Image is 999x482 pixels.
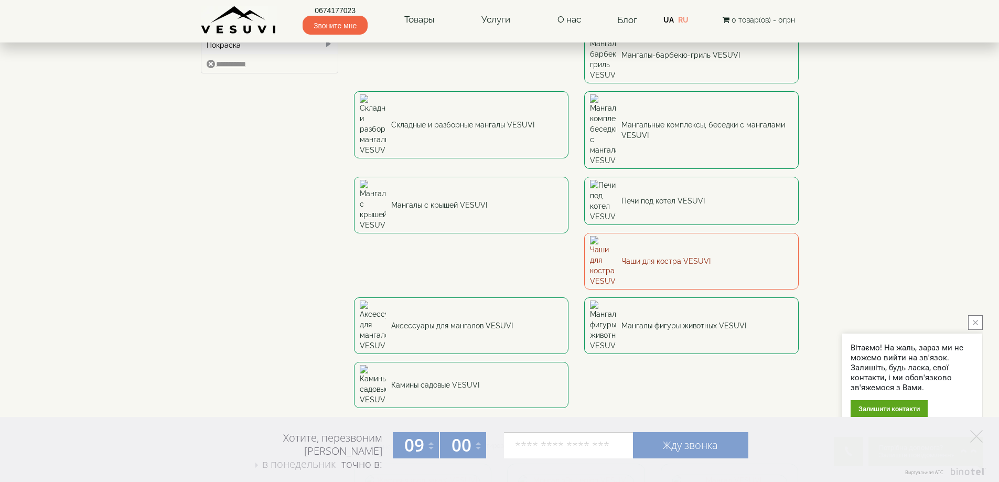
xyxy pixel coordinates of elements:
[391,322,513,330] font: Аксессуары для мангалов VESUVI
[584,233,799,290] a: Чаши для костра VESUVI Чаши для костра VESUVI
[719,14,798,26] button: 0 товар(ов) - 0грн
[404,14,435,25] font: Товары
[471,8,521,32] a: Услуги
[391,381,479,389] font: Камины садовые VESUVI
[889,468,986,482] a: Элемент управления
[590,30,616,80] img: Мангалы-барбекю-гриль VESUVI
[621,257,711,265] font: Чаши для костра VESUVI
[391,121,534,129] font: Складные и разборные мангалы VESUVI
[360,94,386,155] img: Складные и разборные мангалы VESUVI
[905,469,943,476] font: Виртуальная АТС
[354,297,568,354] a: Аксессуары для мангалов VESUVI Аксессуары для мангалов VESUVI
[315,6,356,15] font: 0674177023
[970,430,983,443] a: Элемент управления
[621,51,740,59] font: Мангалы-барбекю-гриль VESUVI
[341,457,382,471] font: точно в:
[678,16,689,24] a: RU
[584,297,799,354] a: Мангалы фигуры животных VESUVI Мангалы фигуры животных VESUVI
[590,94,616,166] img: Мангальные комплексы, беседки с мангалами VESUVI
[360,180,386,230] img: Мангалы с крышей VESUVI
[851,343,974,393] div: Вітаємо! На жаль, зараз ми не можемо вийти на зв'язок. Залишіть, будь ласка, свої контакти, і ми ...
[621,322,746,330] font: Мангалы фигуры животных VESUVI
[547,8,592,32] a: О нас
[590,236,616,286] img: Чаши для костра VESUVI
[314,22,357,30] font: Звоните мне
[360,365,386,405] img: Камины садовые VESUVI
[584,177,799,225] a: Печи под котел VESUVI Печи под котел VESUVI
[452,433,471,457] font: 00
[394,8,445,32] a: Товары
[354,177,568,233] a: Мангалы с крышей VESUVI Мангалы с крышей VESUVI
[391,201,487,209] font: Мангалы с крышей VESUVI
[557,14,581,25] font: О нас
[354,362,568,408] a: Камины садовые VESUVI Камины садовые VESUVI
[207,41,241,49] font: Покраска
[360,301,386,351] img: Аксессуары для мангалов VESUVI
[621,121,785,140] font: Мангальные комплексы, беседки с мангалами VESUVI
[584,27,799,83] a: Мангалы-барбекю-гриль VESUVI Мангалы-барбекю-гриль VESUVI
[732,16,795,24] font: 0 товар(ов) - 0грн
[851,400,928,417] div: Залишити контакти
[262,457,336,471] font: в понедельник
[617,15,637,25] a: Блог
[201,6,277,35] img: Завод VESUVI
[404,433,424,457] font: 09
[303,5,368,16] a: 0674177023
[590,301,616,351] img: Мангалы фигуры животных VESUVI
[633,432,748,458] a: Жду звонка
[663,438,718,452] font: Жду звонка
[590,180,616,222] img: Печи под котел VESUVI
[968,315,983,330] button: close button
[354,91,568,158] a: Складные и разборные мангалы VESUVI Складные и разборные мангалы VESUVI
[584,91,799,169] a: Мангальные комплексы, беседки с мангалами VESUVI Мангальные комплексы, беседки с мангалами VESUVI
[481,14,510,25] font: Услуги
[621,197,705,205] font: Печи под котел VESUVI
[283,431,382,458] font: Хотите, перезвоним [PERSON_NAME]
[663,16,674,24] a: UA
